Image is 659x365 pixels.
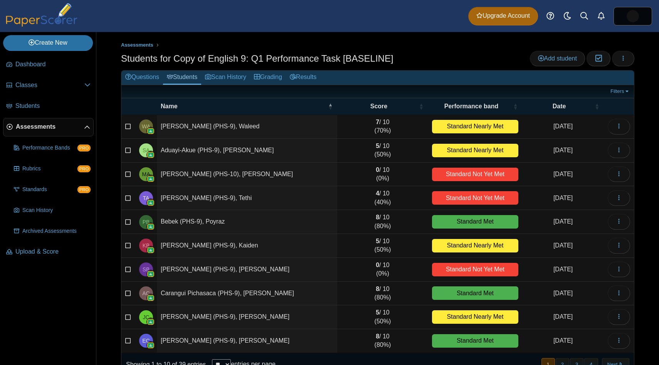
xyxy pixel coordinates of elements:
td: [PERSON_NAME] (PHS-9), Kaiden [157,234,337,258]
td: / 10 (50%) [337,234,428,258]
span: Score [370,103,387,109]
span: Rubrics [22,165,77,173]
span: Poyraz Bebek (PHS-9) [143,219,150,225]
span: Archived Assessments [22,227,91,235]
b: 0 [376,167,379,173]
time: Mar 24, 2025 at 5:16 PM [553,266,573,272]
td: / 10 (80%) [337,329,428,353]
div: Standard Met [432,286,518,300]
span: Upload & Score [15,247,91,256]
b: 4 [376,190,379,197]
b: 8 [376,333,379,340]
a: Results [286,71,320,85]
div: Standard Nearly Met [432,144,518,157]
span: Date [553,103,566,109]
a: Assessments [3,118,94,136]
span: Dashboard [15,60,91,69]
span: Performance band [444,103,498,109]
img: googleClassroom-logo.png [147,223,155,230]
td: / 10 (0%) [337,163,428,187]
td: / 10 (40%) [337,186,428,210]
div: Standard Nearly Met [432,310,518,324]
img: googleClassroom-logo.png [147,175,155,183]
a: Assessments [119,40,155,50]
td: [PERSON_NAME] (PHS-10), [PERSON_NAME] [157,163,337,187]
span: Performance Bands [22,144,77,152]
td: / 10 (80%) [337,210,428,234]
img: googleClassroom-logo.png [147,341,155,349]
a: Create New [3,35,93,50]
a: Filters [609,87,632,95]
a: Standards PRO [11,180,94,199]
span: Score : Activate to sort [419,98,424,114]
td: Bebek (PHS-9), Poyraz [157,210,337,234]
div: Standard Not Yet Met [432,191,518,205]
span: Classes [15,81,84,89]
span: Date : Activate to sort [595,98,599,114]
span: Upgrade Account [476,12,530,20]
div: Standard Nearly Met [432,239,518,252]
time: Mar 24, 2025 at 5:16 PM [553,242,573,249]
td: [PERSON_NAME] (PHS-9), [PERSON_NAME] [157,305,337,329]
a: Performance Bands PRO [11,139,94,157]
a: Upgrade Account [468,7,538,25]
a: Questions [121,71,163,85]
img: googleClassroom-logo.png [147,127,155,135]
span: Sebastian Brzostek (PHS-9) [143,267,150,272]
span: Joseph Freer [627,10,639,22]
td: [PERSON_NAME] (PHS-9), [PERSON_NAME] [157,329,337,353]
td: / 10 (50%) [337,305,428,329]
td: Aduayi-Akue (PHS-9), [PERSON_NAME] [157,139,337,163]
a: Classes [3,76,94,95]
time: Mar 24, 2025 at 5:16 PM [553,147,573,153]
a: PaperScorer [3,21,80,28]
span: Kaiden Bouchard (PHS-9) [143,243,150,248]
img: googleClassroom-logo.png [147,294,155,302]
img: ps.JHhghvqd6R7LWXju [627,10,639,22]
a: Grading [250,71,286,85]
b: 7 [376,119,379,125]
span: Students [15,102,91,110]
a: Rubrics PRO [11,160,94,178]
time: Mar 24, 2025 at 5:16 PM [553,123,573,130]
time: Mar 24, 2025 at 5:16 PM [553,171,573,177]
td: / 10 (80%) [337,282,428,306]
img: googleClassroom-logo.png [147,199,155,207]
div: Standard Met [432,334,518,348]
img: googleClassroom-logo.png [147,151,155,159]
span: Standards [22,186,77,193]
time: Mar 24, 2025 at 5:16 PM [553,313,573,320]
td: [PERSON_NAME] (PHS-9), Waleed [157,115,337,139]
td: [PERSON_NAME] (PHS-9), [PERSON_NAME] [157,258,337,282]
a: ps.JHhghvqd6R7LWXju [614,7,652,25]
a: Students [163,71,201,85]
b: 5 [376,143,379,149]
b: 5 [376,309,379,316]
span: Michael Ahern (PHS-10) [142,172,150,177]
span: Jowel Carrasquillo Ayala (PHS-9) [143,315,149,320]
a: Dashboard [3,56,94,74]
img: PaperScorer [3,3,80,27]
div: Standard Not Yet Met [432,263,518,276]
time: Mar 24, 2025 at 5:16 PM [553,337,573,344]
span: Alison Carangui Pichasaca (PHS-9) [142,291,150,296]
a: Add student [530,51,585,66]
time: Mar 24, 2025 at 5:16 PM [553,290,573,296]
img: googleClassroom-logo.png [147,270,155,278]
div: Standard Met [432,215,518,229]
td: / 10 (50%) [337,139,428,163]
td: / 10 (0%) [337,258,428,282]
span: PRO [77,145,91,151]
span: Name : Activate to invert sorting [328,98,333,114]
img: googleClassroom-logo.png [147,246,155,254]
td: Carangui Pichasaca (PHS-9), [PERSON_NAME] [157,282,337,306]
td: [PERSON_NAME] (PHS-9), Tethi [157,186,337,210]
span: Performance band : Activate to sort [513,98,518,114]
div: Standard Nearly Met [432,120,518,133]
div: Standard Not Yet Met [432,168,518,181]
span: Add student [538,55,577,62]
time: Mar 24, 2025 at 5:16 PM [553,195,573,201]
a: Scan History [201,71,250,85]
td: / 10 (70%) [337,115,428,139]
a: Upload & Score [3,243,94,261]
